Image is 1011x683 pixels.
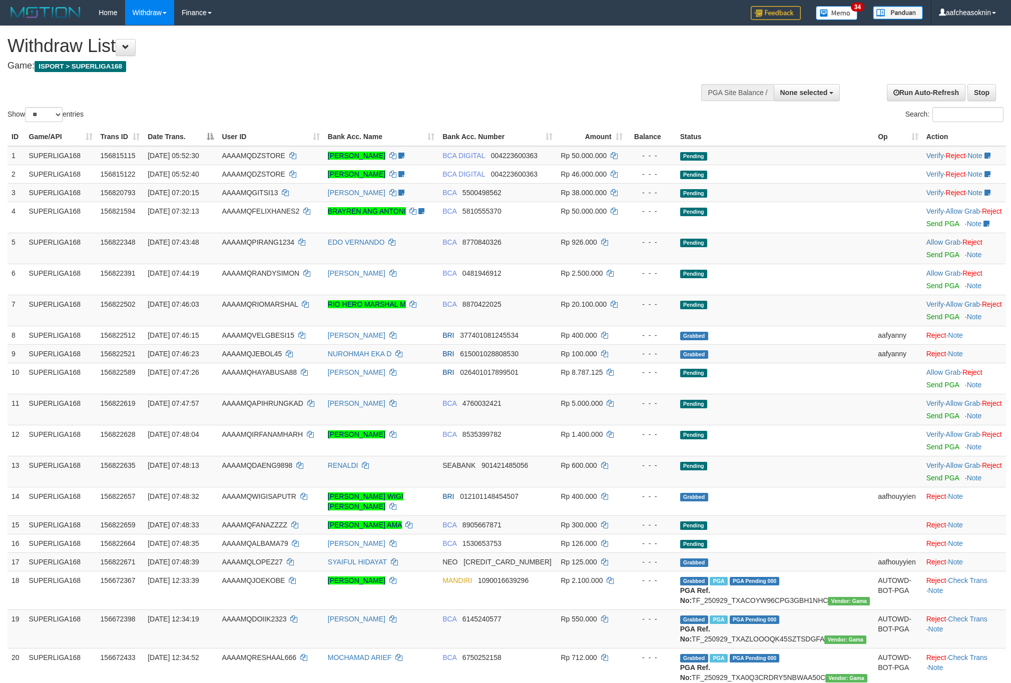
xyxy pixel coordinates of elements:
[8,36,664,56] h1: Withdraw List
[25,146,97,165] td: SUPERLIGA168
[680,332,708,340] span: Grabbed
[926,313,959,321] a: Send PGA
[680,400,707,408] span: Pending
[948,558,963,566] a: Note
[222,539,288,547] span: AAAAMQALBAMA79
[982,461,1002,469] a: Reject
[8,107,84,122] label: Show entries
[631,460,672,470] div: - - -
[222,331,294,339] span: AAAAMQVELGBESI15
[481,461,528,469] span: Copy 901421485056 to clipboard
[222,152,285,160] span: AAAAMQDZSTORE
[922,128,1006,146] th: Action
[442,461,475,469] span: SEABANK
[25,515,97,534] td: SUPERLIGA168
[631,188,672,198] div: - - -
[967,84,996,101] a: Stop
[8,363,25,394] td: 10
[967,152,982,160] a: Note
[101,152,136,160] span: 156815115
[905,107,1003,122] label: Search:
[561,331,597,339] span: Rp 400.000
[25,165,97,183] td: SUPERLIGA168
[926,474,959,482] a: Send PGA
[101,350,136,358] span: 156822521
[676,128,874,146] th: Status
[8,146,25,165] td: 1
[25,487,97,515] td: SUPERLIGA168
[442,350,454,358] span: BRI
[946,461,982,469] span: ·
[948,331,963,339] a: Note
[25,363,97,394] td: SUPERLIGA168
[222,461,292,469] span: AAAAMQDAENG9898
[680,493,708,501] span: Grabbed
[967,381,982,389] a: Note
[8,264,25,295] td: 6
[962,269,982,277] a: Reject
[328,653,392,661] a: MOCHAMAD ARIEF
[967,189,982,197] a: Note
[8,202,25,233] td: 4
[25,202,97,233] td: SUPERLIGA168
[8,295,25,326] td: 7
[680,350,708,359] span: Grabbed
[680,171,707,179] span: Pending
[561,238,597,246] span: Rp 926.000
[926,539,946,547] a: Reject
[926,152,944,160] a: Verify
[922,394,1006,425] td: · ·
[101,238,136,246] span: 156822348
[887,84,965,101] a: Run Auto-Refresh
[926,220,959,228] a: Send PGA
[631,538,672,548] div: - - -
[680,301,707,309] span: Pending
[328,331,385,339] a: [PERSON_NAME]
[35,61,126,72] span: ISPORT > SUPERLIGA168
[328,430,385,438] a: [PERSON_NAME]
[631,367,672,377] div: - - -
[148,269,199,277] span: [DATE] 07:44:19
[328,350,392,358] a: NUROHMAH EKA D
[101,539,136,547] span: 156822664
[946,430,980,438] a: Allow Grab
[442,331,454,339] span: BRI
[922,534,1006,552] td: ·
[946,300,982,308] span: ·
[631,520,672,530] div: - - -
[148,152,199,160] span: [DATE] 05:52:30
[101,492,136,500] span: 156822657
[926,576,946,584] a: Reject
[148,492,199,500] span: [DATE] 07:48:32
[8,165,25,183] td: 2
[222,399,303,407] span: AAAAMQAPIHRUNGKAD
[97,128,144,146] th: Trans ID: activate to sort column ascending
[144,128,218,146] th: Date Trans.: activate to sort column descending
[148,399,199,407] span: [DATE] 07:47:57
[25,128,97,146] th: Game/API: activate to sort column ascending
[922,425,1006,456] td: · ·
[328,238,385,246] a: EDO VERNANDO
[946,189,966,197] a: Reject
[101,521,136,529] span: 156822659
[8,233,25,264] td: 5
[874,344,922,363] td: aafyanny
[561,170,607,178] span: Rp 46.000.000
[8,425,25,456] td: 12
[926,189,944,197] a: Verify
[25,326,97,344] td: SUPERLIGA168
[631,299,672,309] div: - - -
[631,491,672,501] div: - - -
[101,461,136,469] span: 156822635
[774,84,840,101] button: None selected
[442,238,456,246] span: BCA
[928,663,943,671] a: Note
[222,368,297,376] span: AAAAMQHAYABUSA88
[926,350,946,358] a: Reject
[328,368,385,376] a: [PERSON_NAME]
[948,350,963,358] a: Note
[561,521,597,529] span: Rp 300.000
[462,238,501,246] span: Copy 8770840326 to clipboard
[926,399,944,407] a: Verify
[680,521,707,530] span: Pending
